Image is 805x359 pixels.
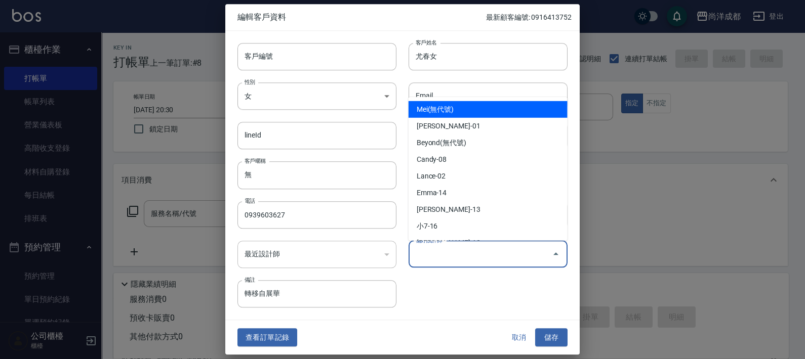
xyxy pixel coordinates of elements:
[245,276,255,283] label: 備註
[245,78,255,85] label: 性別
[237,82,396,110] div: 女
[486,12,572,23] p: 最新顧客編號: 0916413752
[409,201,568,218] li: [PERSON_NAME]-13
[503,328,535,347] button: 取消
[409,101,568,118] li: Mei(無代號)
[409,185,568,201] li: Emma-14
[409,218,568,235] li: 小7-16
[237,328,297,347] button: 查看訂單記錄
[245,197,255,204] label: 電話
[535,328,568,347] button: 儲存
[245,157,266,165] label: 客戶暱稱
[416,236,442,244] label: 偏好設計師
[416,38,437,46] label: 客戶姓名
[237,12,486,22] span: 編輯客戶資料
[548,246,564,262] button: Close
[409,168,568,185] li: Lance-02
[409,151,568,168] li: Candy-08
[409,134,568,151] li: Beyond(無代號)
[409,235,568,251] li: [PERSON_NAME]-12
[409,118,568,134] li: [PERSON_NAME]-01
